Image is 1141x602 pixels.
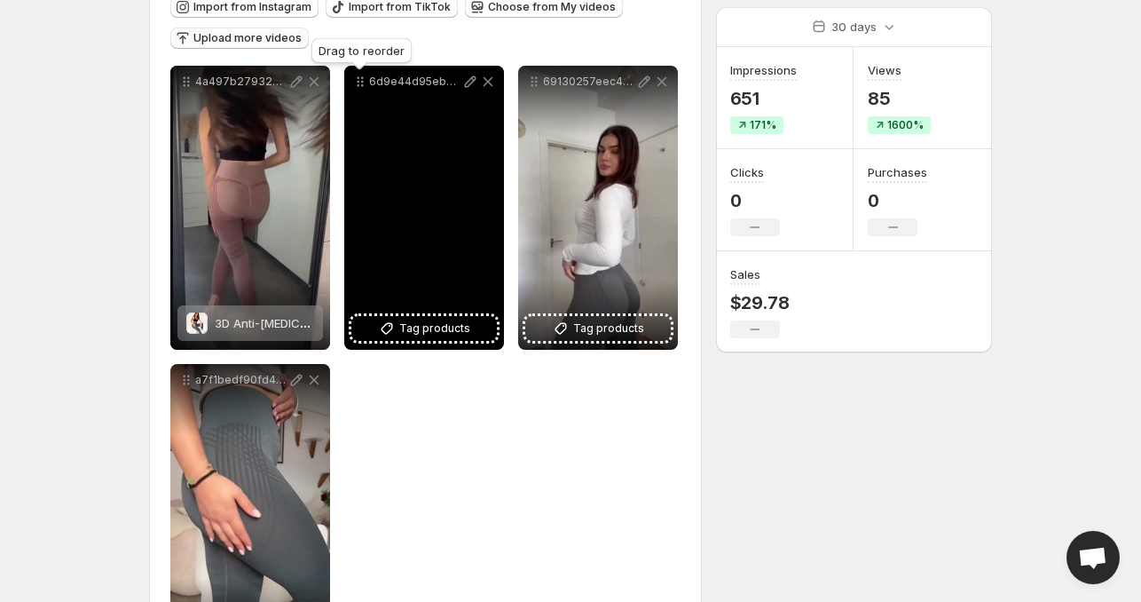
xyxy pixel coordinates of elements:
[170,66,330,350] div: 4a497b2793274434a38360a2c1fd94b43D Anti-Cellulite Leggings3D Anti-[MEDICAL_DATA] Leggings
[730,61,797,79] h3: Impressions
[868,163,927,181] h3: Purchases
[868,190,927,211] p: 0
[193,31,302,45] span: Upload more videos
[399,320,470,337] span: Tag products
[525,316,671,341] button: Tag products
[887,118,924,132] span: 1600%
[750,118,776,132] span: 171%
[369,75,461,89] p: 6d9e44d95eb844e88091fa9281c255ff
[831,18,877,36] p: 30 days
[573,320,644,337] span: Tag products
[730,190,780,211] p: 0
[730,88,797,109] p: 651
[730,265,760,283] h3: Sales
[1066,531,1120,584] div: Open chat
[868,61,901,79] h3: Views
[730,163,764,181] h3: Clicks
[543,75,635,89] p: 69130257eec4476695b1513cbed09e67
[351,316,497,341] button: Tag products
[195,75,287,89] p: 4a497b2793274434a38360a2c1fd94b4
[518,66,678,350] div: 69130257eec4476695b1513cbed09e67Tag products
[186,313,208,334] img: 3D Anti-Cellulite Leggings
[868,88,931,109] p: 85
[344,66,504,350] div: 6d9e44d95eb844e88091fa9281c255ffTag products
[195,373,287,387] p: a7f1bedf90fd4b0abcca787b94e08a1e
[170,28,309,49] button: Upload more videos
[730,292,790,313] p: $29.78
[215,316,407,330] span: 3D Anti-[MEDICAL_DATA] Leggings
